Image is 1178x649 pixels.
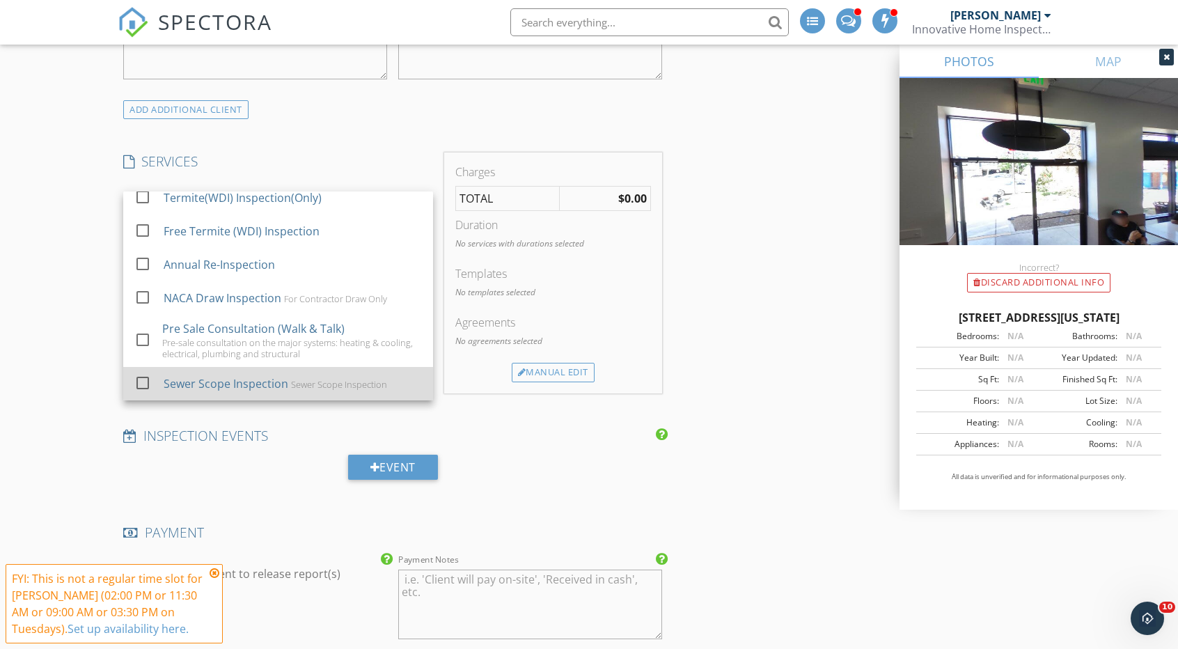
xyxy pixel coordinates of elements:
[1007,416,1023,428] span: N/A
[920,373,999,386] div: Sq Ft:
[285,293,388,304] div: For Contractor Draw Only
[920,395,999,407] div: Floors:
[920,352,999,364] div: Year Built:
[68,621,189,636] a: Set up availability here.
[1126,395,1142,407] span: N/A
[164,375,289,392] div: Sewer Scope Inspection
[900,45,1039,78] a: PHOTOS
[920,438,999,451] div: Appliances:
[348,455,438,480] div: Event
[1007,330,1023,342] span: N/A
[900,262,1178,273] div: Incorrect?
[1039,330,1117,343] div: Bathrooms:
[123,153,433,171] h4: SERVICES
[118,19,272,48] a: SPECTORA
[1007,352,1023,363] span: N/A
[1126,373,1142,385] span: N/A
[1126,352,1142,363] span: N/A
[123,100,249,119] div: ADD ADDITIONAL client
[1159,602,1175,613] span: 10
[916,472,1161,482] p: All data is unverified and for informational purposes only.
[618,191,647,206] strong: $0.00
[1039,352,1117,364] div: Year Updated:
[1007,438,1023,450] span: N/A
[118,7,148,38] img: The Best Home Inspection Software - Spectora
[455,164,651,180] div: Charges
[1007,395,1023,407] span: N/A
[920,330,999,343] div: Bedrooms:
[162,320,345,337] div: Pre Sale Consultation (Walk & Talk)
[1126,438,1142,450] span: N/A
[455,335,651,347] p: No agreements selected
[164,189,322,206] div: Termite(WDI) Inspection(Only)
[1039,416,1117,429] div: Cooling:
[1039,373,1117,386] div: Finished Sq Ft:
[12,570,205,637] div: FYI: This is not a regular time slot for [PERSON_NAME] (02:00 PM or 11:30 AM or 09:00 AM or 03:30...
[1126,330,1142,342] span: N/A
[146,567,340,581] label: Require payment to release report(s)
[1039,45,1178,78] a: MAP
[967,273,1110,292] div: Discard Additional info
[164,256,276,273] div: Annual Re-Inspection
[920,416,999,429] div: Heating:
[123,524,662,542] h4: PAYMENT
[455,217,651,233] div: Duration
[158,7,272,36] span: SPECTORA
[455,237,651,250] p: No services with durations selected
[510,8,789,36] input: Search everything...
[1007,373,1023,385] span: N/A
[1039,395,1117,407] div: Lot Size:
[912,22,1051,36] div: Innovative Home Inspections
[1126,416,1142,428] span: N/A
[455,286,651,299] p: No templates selected
[916,309,1161,326] div: [STREET_ADDRESS][US_STATE]
[455,265,651,282] div: Templates
[455,187,559,211] td: TOTAL
[512,363,595,382] div: Manual Edit
[455,314,651,331] div: Agreements
[292,379,388,390] div: Sewer Scope Inspection
[162,337,422,359] div: Pre-sale consultation on the major systems: heating & cooling, electrical, plumbing and structural
[900,78,1178,279] img: streetview
[164,223,320,240] div: Free Termite (WDI) Inspection
[950,8,1041,22] div: [PERSON_NAME]
[164,290,282,306] div: NACA Draw Inspection
[1039,438,1117,451] div: Rooms:
[1131,602,1164,635] iframe: Intercom live chat
[123,427,662,445] h4: INSPECTION EVENTS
